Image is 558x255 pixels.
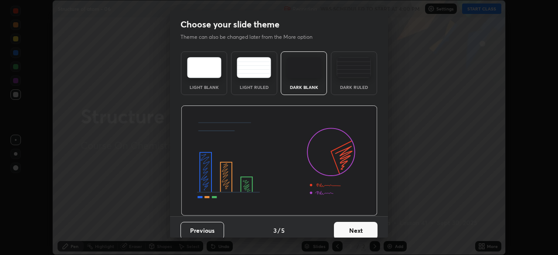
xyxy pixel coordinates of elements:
img: darkThemeBanner.d06ce4a2.svg [181,105,378,216]
h4: / [278,226,280,235]
img: lightTheme.e5ed3b09.svg [187,57,221,78]
p: Theme can also be changed later from the More option [180,33,322,41]
button: Next [334,222,378,239]
h2: Choose your slide theme [180,19,279,30]
img: darkRuledTheme.de295e13.svg [337,57,371,78]
button: Previous [180,222,224,239]
h4: 3 [273,226,277,235]
img: lightRuledTheme.5fabf969.svg [237,57,271,78]
div: Light Blank [187,85,221,89]
img: darkTheme.f0cc69e5.svg [287,57,321,78]
div: Light Ruled [237,85,272,89]
div: Dark Ruled [337,85,371,89]
h4: 5 [281,226,285,235]
div: Dark Blank [286,85,321,89]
